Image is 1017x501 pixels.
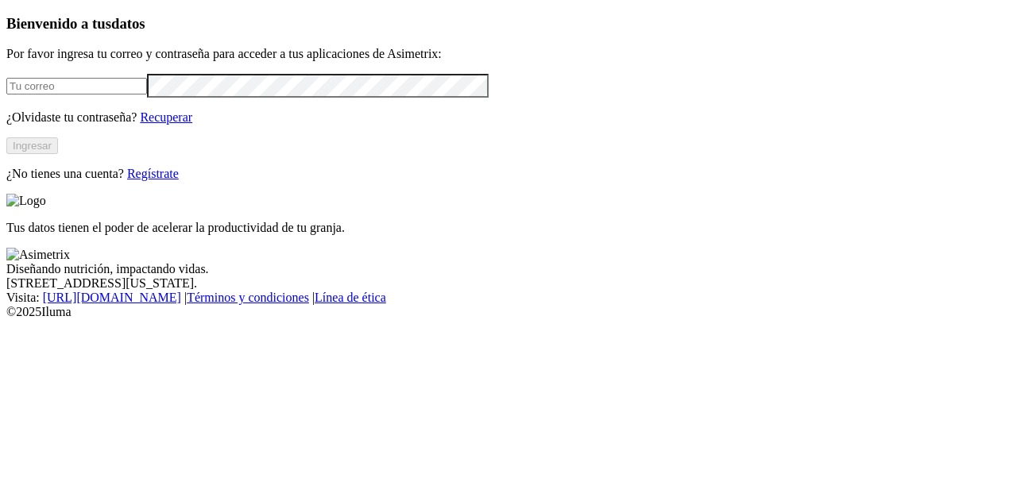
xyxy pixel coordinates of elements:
button: Ingresar [6,137,58,154]
div: Diseñando nutrición, impactando vidas. [6,262,1011,276]
div: Visita : | | [6,291,1011,305]
img: Asimetrix [6,248,70,262]
input: Tu correo [6,78,147,94]
div: [STREET_ADDRESS][US_STATE]. [6,276,1011,291]
p: Tus datos tienen el poder de acelerar la productividad de tu granja. [6,221,1011,235]
p: ¿No tienes una cuenta? [6,167,1011,181]
a: Términos y condiciones [187,291,309,304]
h3: Bienvenido a tus [6,15,1011,33]
span: datos [111,15,145,32]
a: Línea de ética [315,291,386,304]
p: Por favor ingresa tu correo y contraseña para acceder a tus aplicaciones de Asimetrix: [6,47,1011,61]
a: [URL][DOMAIN_NAME] [43,291,181,304]
p: ¿Olvidaste tu contraseña? [6,110,1011,125]
div: © 2025 Iluma [6,305,1011,319]
a: Regístrate [127,167,179,180]
img: Logo [6,194,46,208]
a: Recuperar [140,110,192,124]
